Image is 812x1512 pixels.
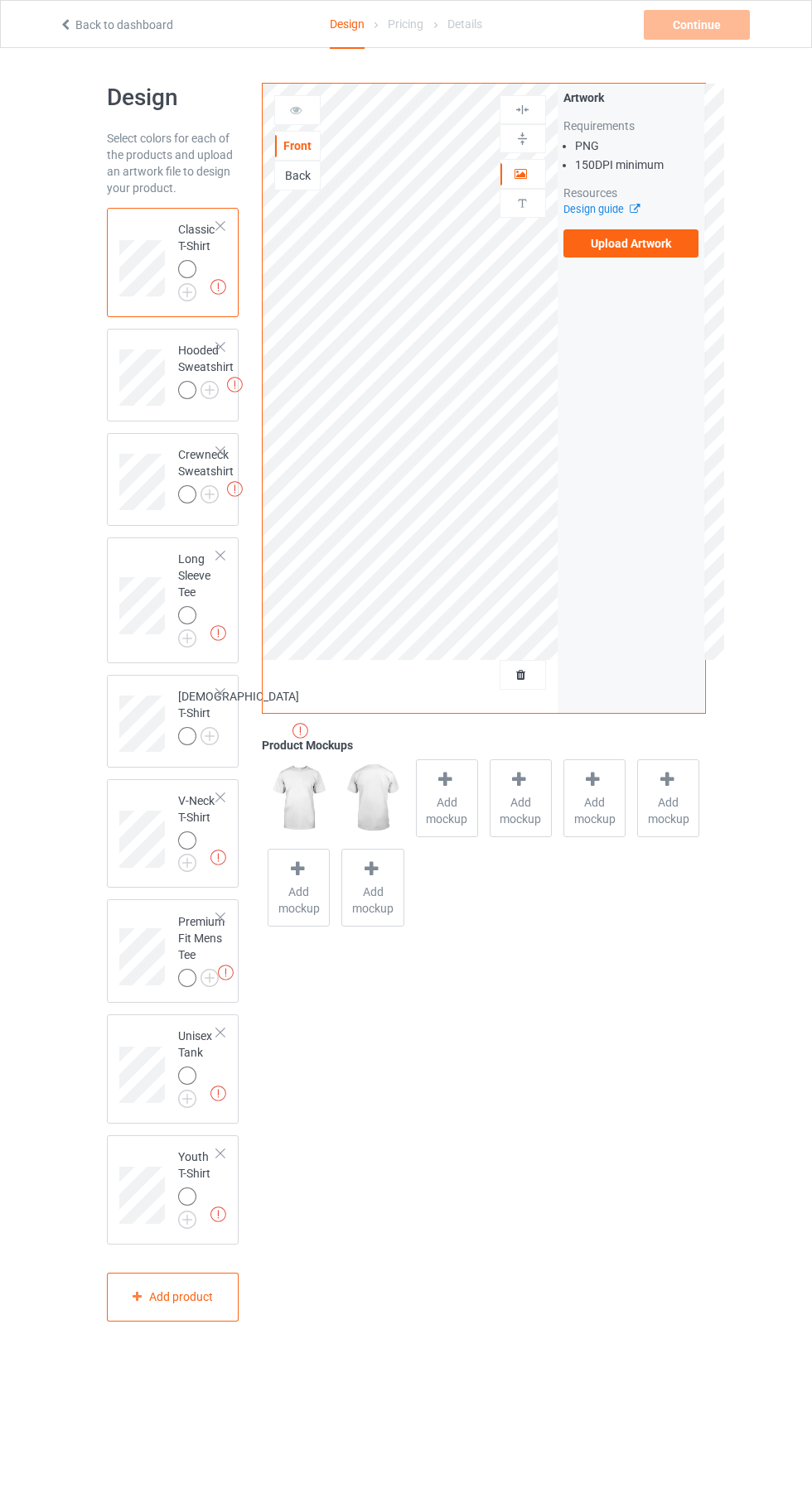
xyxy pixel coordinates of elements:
[178,1090,196,1108] img: svg+xml;base64,PD94bWwgdmVyc2lvbj0iMS4wIiBlbmNvZGluZz0iVVRGLTgiPz4KPHN2ZyB3aWR0aD0iMjJweCIgaGVpZ2...
[178,629,196,648] img: svg+xml;base64,PD94bWwgdmVyc2lvbj0iMS4wIiBlbmNvZGluZz0iVVRGLTgiPz4KPHN2ZyB3aWR0aD0iMjJweCIgaGVpZ2...
[210,1086,226,1101] img: exclamation icon
[341,759,404,837] img: regular.jpg
[268,884,329,917] span: Add mockup
[563,759,626,837] div: Add mockup
[178,913,225,986] div: Premium Fit Mens Tee
[575,156,699,173] li: 150 DPI minimum
[268,759,330,837] img: regular.jpg
[107,130,239,196] div: Select colors for each of the products and upload an artwork file to design your product.
[416,759,478,837] div: Add mockup
[178,283,196,301] img: svg+xml;base64,PD94bWwgdmVyc2lvbj0iMS4wIiBlbmNvZGluZz0iVVRGLTgiPz4KPHN2ZyB3aWR0aD0iMjJweCIgaGVpZ2...
[210,625,226,641] img: exclamation icon
[490,759,552,837] div: Add mockup
[341,849,404,927] div: Add mockup
[515,131,530,147] img: svg%3E%0A
[178,342,234,398] div: Hooded Sweatshirt
[178,688,299,744] div: [DEMOGRAPHIC_DATA] T-Shirt
[388,1,423,47] div: Pricing
[178,854,196,872] img: svg+xml;base64,PD94bWwgdmVyc2lvbj0iMS4wIiBlbmNvZGluZz0iVVRGLTgiPz4KPHN2ZyB3aWR0aD0iMjJweCIgaGVpZ2...
[227,377,243,392] img: exclamation icon
[178,1148,218,1223] div: Youth T-Shirt
[563,89,699,106] div: Artwork
[575,137,699,154] li: PNG
[491,794,551,827] span: Add mockup
[637,759,699,837] div: Add mockup
[178,221,218,296] div: Classic T-Shirt
[563,203,639,215] a: Design guide
[210,850,226,865] img: exclamation icon
[201,969,219,987] img: svg+xml;base64,PD94bWwgdmVyc2lvbj0iMS4wIiBlbmNvZGluZz0iVVRGLTgiPz4KPHN2ZyB3aWR0aD0iMjJweCIgaGVpZ2...
[210,279,226,295] img: exclamation icon
[564,794,625,827] span: Add mockup
[515,102,530,118] img: svg%3E%0A
[417,794,477,827] span: Add mockup
[447,1,482,47] div: Details
[107,675,239,768] div: [DEMOGRAPHIC_DATA] T-Shirt
[275,167,320,184] div: Back
[201,381,219,399] img: svg+xml;base64,PD94bWwgdmVyc2lvbj0iMS4wIiBlbmNvZGluZz0iVVRGLTgiPz4KPHN2ZyB3aWR0aD0iMjJweCIgaGVpZ2...
[638,794,698,827] span: Add mockup
[107,899,239,1003] div: Premium Fit Mens Tee
[107,779,239,888] div: V-Neck T-Shirt
[107,1135,239,1245] div: Youth T-Shirt
[107,1273,239,1322] div: Add product
[201,485,219,503] img: svg+xml;base64,PD94bWwgdmVyc2lvbj0iMS4wIiBlbmNvZGluZz0iVVRGLTgiPz4KPHN2ZyB3aWR0aD0iMjJweCIgaGVpZ2...
[262,737,705,754] div: Product Mockups
[210,1206,226,1222] img: exclamation icon
[178,551,218,642] div: Long Sleeve Tee
[563,229,699,258] label: Upload Artwork
[515,195,530,211] img: svg%3E%0A
[563,118,699,134] div: Requirements
[227,481,243,497] img: exclamation icon
[178,446,234,503] div: Crewneck Sweatshirt
[342,884,403,917] span: Add mockup
[107,329,239,421] div: Hooded Sweatshirt
[268,849,330,927] div: Add mockup
[107,208,239,317] div: Classic T-Shirt
[201,727,219,745] img: svg+xml;base64,PD94bWwgdmVyc2lvbj0iMS4wIiBlbmNvZGluZz0iVVRGLTgiPz4KPHN2ZyB3aWR0aD0iMjJweCIgaGVpZ2...
[107,83,239,113] h1: Design
[59,18,173,31] a: Back to dashboard
[178,1028,218,1102] div: Unisex Tank
[178,1211,196,1229] img: svg+xml;base64,PD94bWwgdmVyc2lvbj0iMS4wIiBlbmNvZGluZz0iVVRGLTgiPz4KPHN2ZyB3aWR0aD0iMjJweCIgaGVpZ2...
[330,1,365,49] div: Design
[107,433,239,526] div: Crewneck Sweatshirt
[218,965,234,980] img: exclamation icon
[107,1014,239,1124] div: Unisex Tank
[107,537,239,663] div: Long Sleeve Tee
[178,792,218,867] div: V-Neck T-Shirt
[563,185,699,201] div: Resources
[275,137,320,154] div: Front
